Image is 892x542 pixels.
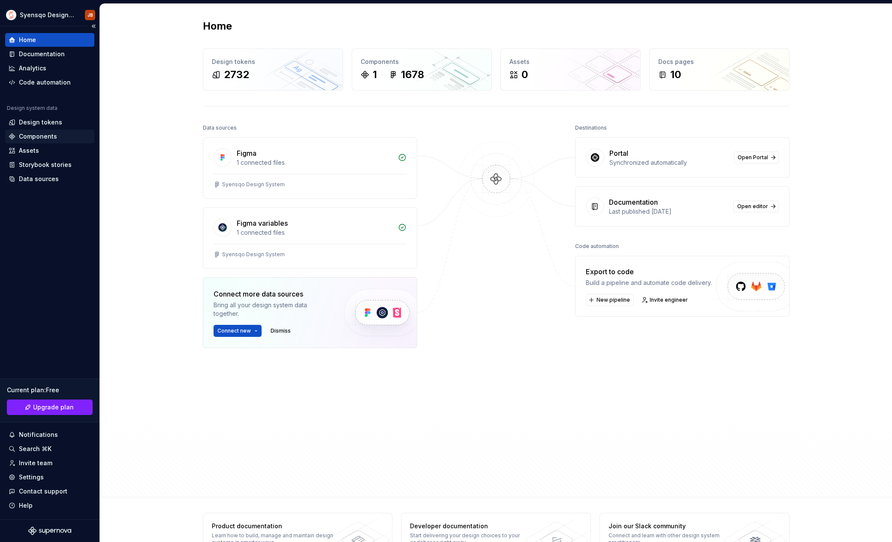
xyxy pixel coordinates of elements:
button: Dismiss [267,325,295,337]
div: Contact support [19,487,67,496]
div: Syensqo Design System [222,251,285,258]
a: Documentation [5,47,94,61]
a: Design tokens2732 [203,48,343,91]
div: 1678 [401,68,424,82]
div: Notifications [19,430,58,439]
div: Current plan : Free [7,386,93,394]
a: Storybook stories [5,158,94,172]
button: New pipeline [586,294,634,306]
div: Join our Slack community [609,522,733,530]
div: Design system data [7,105,57,112]
div: Documentation [19,50,65,58]
div: Docs pages [658,58,780,66]
a: Open editor [733,200,779,212]
button: Connect new [214,325,262,337]
button: Contact support [5,484,94,498]
div: Storybook stories [19,160,72,169]
a: Invite engineer [639,294,692,306]
div: Figma variables [237,218,288,228]
div: Search ⌘K [19,445,51,453]
button: Search ⌘K [5,442,94,456]
div: Code automation [575,240,619,252]
img: 28ba8d38-f12e-4f3c-8bc3-5f76758175dd.png [6,10,16,20]
div: Portal [609,148,628,158]
div: Design tokens [19,118,62,127]
a: Invite team [5,456,94,470]
div: Code automation [19,78,71,87]
a: Components11678 [352,48,492,91]
div: JB [87,12,93,18]
a: Assets [5,144,94,157]
a: Docs pages10 [649,48,790,91]
div: Data sources [19,175,59,183]
span: Open editor [737,203,768,210]
div: Assets [509,58,632,66]
div: 2732 [224,68,249,82]
a: Design tokens [5,115,94,129]
span: Connect new [217,327,251,334]
div: Analytics [19,64,46,73]
a: Components [5,130,94,143]
div: 10 [670,68,681,82]
span: Upgrade plan [33,403,74,412]
div: Syensqo Design system [20,11,75,19]
div: Bring all your design system data together. [214,301,329,318]
div: Components [19,132,57,141]
button: Notifications [5,428,94,442]
a: Settings [5,470,94,484]
a: Data sources [5,172,94,186]
div: 0 [521,68,528,82]
div: Developer documentation [410,522,535,530]
svg: Supernova Logo [28,527,71,535]
div: Syensqo Design System [222,181,285,188]
span: Dismiss [271,327,291,334]
div: Data sources [203,122,237,134]
a: Code automation [5,76,94,89]
h2: Home [203,19,232,33]
div: 1 [373,68,377,82]
div: Destinations [575,122,607,134]
div: Synchronized automatically [609,158,729,167]
button: Collapse sidebar [87,20,99,32]
a: Assets0 [500,48,641,91]
button: Syensqo Design systemJB [2,6,98,24]
span: New pipeline [597,297,630,303]
div: Help [19,501,33,510]
div: Export to code [586,266,712,277]
a: Analytics [5,61,94,75]
span: Invite engineer [650,297,688,303]
div: Assets [19,146,39,155]
div: Documentation [609,197,658,207]
button: Upgrade plan [7,400,93,415]
div: Settings [19,473,44,481]
a: Figma1 connected filesSyensqo Design System [203,137,417,199]
div: Components [361,58,483,66]
div: Design tokens [212,58,334,66]
button: Help [5,499,94,512]
div: Build a pipeline and automate code delivery. [586,279,712,287]
div: Invite team [19,459,52,467]
div: Connect more data sources [214,289,329,299]
div: Last published [DATE] [609,207,728,216]
span: Open Portal [738,154,768,161]
a: Open Portal [734,151,779,164]
a: Home [5,33,94,47]
a: Figma variables1 connected filesSyensqo Design System [203,207,417,269]
div: Figma [237,148,256,158]
div: 1 connected files [237,158,393,167]
div: Product documentation [212,522,337,530]
div: 1 connected files [237,228,393,237]
div: Home [19,36,36,44]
